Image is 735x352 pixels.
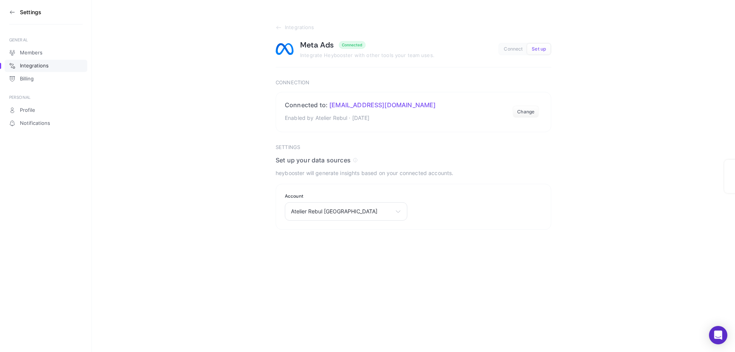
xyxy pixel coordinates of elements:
span: [EMAIL_ADDRESS][DOMAIN_NAME] [329,101,436,109]
div: GENERAL [9,37,83,43]
a: Notifications [5,117,87,129]
p: heybooster will generate insights based on your connected accounts. [276,169,551,178]
a: Integrations [276,25,551,31]
span: Members [20,50,42,56]
label: Account [285,193,407,199]
a: Integrations [5,60,87,72]
p: Enabled by Atelier Rebul · [DATE] [285,113,436,123]
button: Connect [499,44,527,54]
button: Set up [527,44,550,54]
span: Integrate Heybooster with other tools your team uses. [300,52,434,58]
span: Integrations [285,25,314,31]
div: Connected [342,43,363,47]
span: Billing [20,76,34,82]
div: Open Intercom Messenger [709,326,727,344]
h3: Settings [276,144,551,151]
h1: Meta Ads [300,40,334,50]
span: Notifications [20,120,50,126]
h3: Connection [276,80,551,86]
span: Set up your data sources [276,156,351,164]
h3: Settings [20,9,41,15]
span: Set up [532,46,546,52]
span: Atelier Rebul [GEOGRAPHIC_DATA] [291,208,392,214]
div: PERSONAL [9,94,83,100]
span: Integrations [20,63,49,69]
a: Billing [5,73,87,85]
h2: Connected to: [285,101,436,109]
a: Profile [5,104,87,116]
span: Profile [20,107,35,113]
a: Members [5,47,87,59]
button: Change [513,106,539,118]
span: Connect [504,46,523,52]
